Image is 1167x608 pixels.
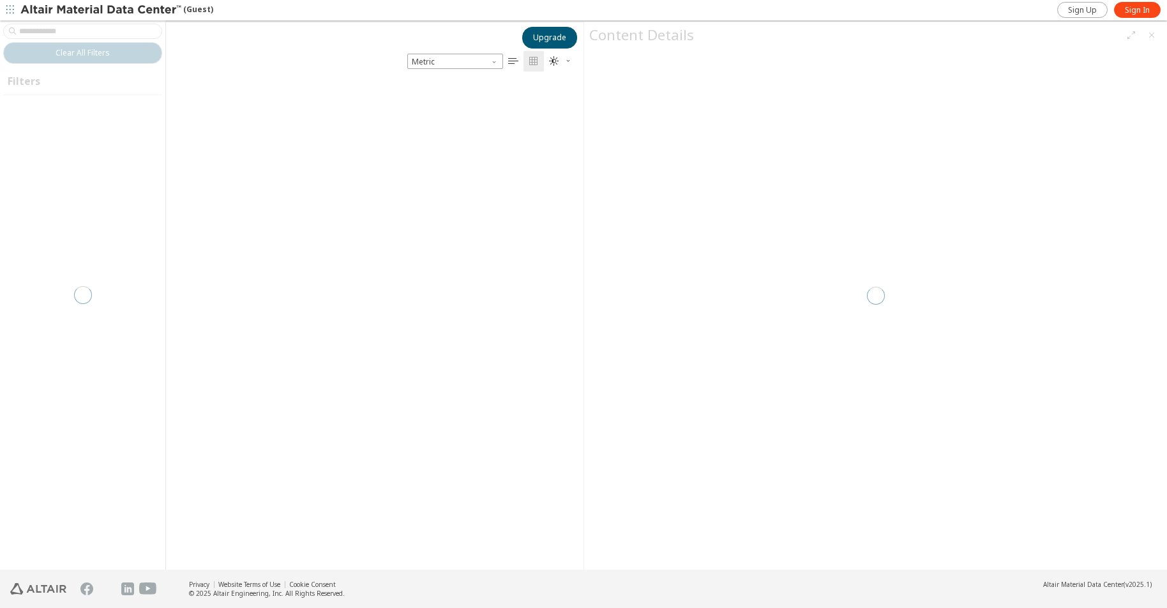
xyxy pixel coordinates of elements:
[1114,2,1161,18] a: Sign In
[218,580,280,589] a: Website Terms of Use
[544,51,577,72] button: Theme
[20,4,213,17] div: (Guest)
[529,56,539,66] i: 
[10,583,66,595] img: Altair Engineering
[523,51,544,72] button: Tile View
[20,4,183,17] img: Altair Material Data Center
[1125,5,1150,15] span: Sign In
[522,27,577,49] button: Upgrade
[1043,580,1152,589] div: (v2025.1)
[533,33,566,43] span: Upgrade
[508,56,518,66] i: 
[189,580,209,589] a: Privacy
[407,54,503,69] span: Metric
[1068,5,1097,15] span: Sign Up
[503,51,523,72] button: Table View
[289,580,336,589] a: Cookie Consent
[1043,580,1124,589] span: Altair Material Data Center
[549,56,559,66] i: 
[1057,2,1108,18] a: Sign Up
[407,54,503,69] div: Unit System
[189,589,345,598] div: © 2025 Altair Engineering, Inc. All Rights Reserved.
